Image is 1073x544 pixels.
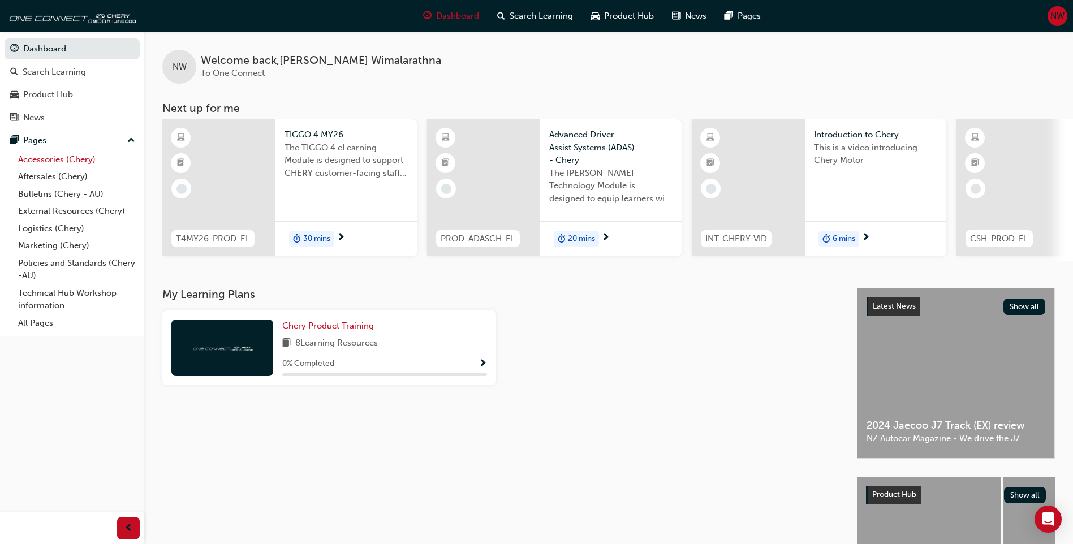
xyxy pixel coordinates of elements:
a: news-iconNews [663,5,716,28]
button: Show Progress [479,357,487,371]
a: Dashboard [5,38,140,59]
span: learningRecordVerb_NONE-icon [971,184,981,194]
a: External Resources (Chery) [14,202,140,220]
img: oneconnect [191,342,253,353]
span: Chery Product Training [282,321,374,331]
span: learningResourceType_ELEARNING-icon [706,131,714,145]
span: next-icon [337,233,345,243]
a: INT-CHERY-VIDIntroduction to CheryThis is a video introducing Chery Motorduration-icon6 mins [692,119,946,256]
span: Dashboard [436,10,479,23]
span: booktick-icon [971,156,979,171]
span: learningResourceType_ELEARNING-icon [177,131,185,145]
a: Latest NewsShow all2024 Jaecoo J7 Track (EX) reviewNZ Autocar Magazine - We drive the J7. [857,288,1055,459]
span: duration-icon [293,232,301,247]
span: NZ Autocar Magazine - We drive the J7. [867,432,1045,445]
span: learningRecordVerb_NONE-icon [706,184,716,194]
span: learningRecordVerb_NONE-icon [441,184,451,194]
span: Search Learning [510,10,573,23]
a: Product HubShow all [866,486,1046,504]
span: NW [1050,10,1065,23]
span: Latest News [873,301,916,311]
span: 8 Learning Resources [295,336,378,351]
a: Bulletins (Chery - AU) [14,185,140,203]
button: Pages [5,130,140,151]
a: Aftersales (Chery) [14,168,140,185]
span: TIGGO 4 MY26 [285,128,408,141]
a: Logistics (Chery) [14,220,140,238]
span: booktick-icon [177,156,185,171]
span: This is a video introducing Chery Motor [814,141,937,167]
span: booktick-icon [442,156,450,171]
div: Product Hub [23,88,73,101]
span: car-icon [591,9,600,23]
a: Technical Hub Workshop information [14,284,140,314]
h3: Next up for me [144,102,1073,115]
span: To One Connect [201,68,265,78]
a: search-iconSearch Learning [488,5,582,28]
a: Marketing (Chery) [14,237,140,254]
span: News [685,10,706,23]
h3: My Learning Plans [162,288,839,301]
div: Search Learning [23,66,86,79]
div: Open Intercom Messenger [1035,506,1062,533]
span: next-icon [861,233,870,243]
a: pages-iconPages [716,5,770,28]
span: news-icon [672,9,680,23]
span: search-icon [10,67,18,77]
span: prev-icon [124,521,133,536]
span: Introduction to Chery [814,128,937,141]
a: T4MY26-PROD-ELTIGGO 4 MY26The TIGGO 4 eLearning Module is designed to support CHERY customer-faci... [162,119,417,256]
span: Pages [738,10,761,23]
span: Show Progress [479,359,487,369]
a: Latest NewsShow all [867,297,1045,316]
span: CSH-PROD-EL [970,232,1028,245]
a: guage-iconDashboard [414,5,488,28]
span: INT-CHERY-VID [705,232,767,245]
span: 0 % Completed [282,357,334,370]
span: Advanced Driver Assist Systems (ADAS) - Chery [549,128,673,167]
span: duration-icon [822,232,830,247]
span: booktick-icon [706,156,714,171]
span: learningResourceType_ELEARNING-icon [971,131,979,145]
span: NW [173,61,187,74]
a: Chery Product Training [282,320,378,333]
span: up-icon [127,133,135,148]
span: The [PERSON_NAME] Technology Module is designed to equip learners with essential knowledge about ... [549,167,673,205]
span: pages-icon [725,9,733,23]
a: car-iconProduct Hub [582,5,663,28]
span: 30 mins [303,232,330,245]
button: Show all [1003,299,1046,315]
span: pages-icon [10,136,19,146]
span: Welcome back , [PERSON_NAME] Wimalarathna [201,54,441,67]
span: learningResourceType_ELEARNING-icon [442,131,450,145]
img: oneconnect [6,5,136,27]
span: search-icon [497,9,505,23]
span: The TIGGO 4 eLearning Module is designed to support CHERY customer-facing staff with the product ... [285,141,408,180]
a: Accessories (Chery) [14,151,140,169]
a: Product Hub [5,84,140,105]
span: guage-icon [423,9,432,23]
a: PROD-ADASCH-ELAdvanced Driver Assist Systems (ADAS) - CheryThe [PERSON_NAME] Technology Module is... [427,119,682,256]
span: PROD-ADASCH-EL [441,232,515,245]
span: guage-icon [10,44,19,54]
a: Search Learning [5,62,140,83]
span: Product Hub [872,490,916,499]
span: next-icon [601,233,610,243]
span: T4MY26-PROD-EL [176,232,250,245]
span: book-icon [282,336,291,351]
button: DashboardSearch LearningProduct HubNews [5,36,140,130]
span: duration-icon [558,232,566,247]
span: learningRecordVerb_NONE-icon [176,184,187,194]
a: Policies and Standards (Chery -AU) [14,254,140,284]
span: 2024 Jaecoo J7 Track (EX) review [867,419,1045,432]
button: NW [1048,6,1067,26]
div: News [23,111,45,124]
span: 6 mins [833,232,855,245]
button: Show all [1004,487,1046,503]
span: news-icon [10,113,19,123]
a: All Pages [14,314,140,332]
span: Product Hub [604,10,654,23]
span: 20 mins [568,232,595,245]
